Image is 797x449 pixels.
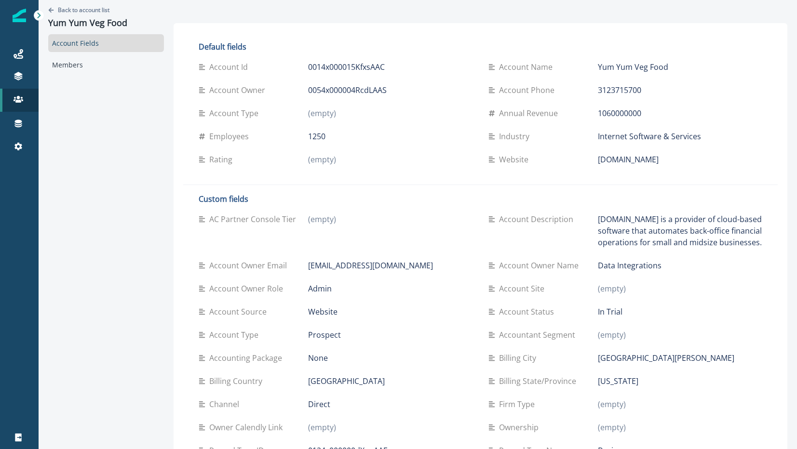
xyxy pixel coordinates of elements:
p: [GEOGRAPHIC_DATA][PERSON_NAME] [598,352,734,364]
p: (empty) [308,213,336,225]
p: [DOMAIN_NAME] is a provider of cloud-based software that automates back-office financial operatio... [598,213,762,248]
p: Account Description [499,213,577,225]
p: Website [308,306,338,317]
p: Direct [308,398,330,410]
p: 0054x000004RcdLAAS [308,84,387,96]
div: Members [48,56,164,74]
p: (empty) [308,422,336,433]
p: Yum Yum Veg Food [598,61,668,73]
p: Website [499,154,532,165]
p: Channel [209,398,243,410]
p: Annual Revenue [499,107,562,119]
p: Billing Country [209,375,266,387]
p: Accounting Package [209,352,286,364]
p: Owner Calendly Link [209,422,286,433]
p: 1060000000 [598,107,641,119]
p: Account Phone [499,84,558,96]
p: Internet Software & Services [598,131,701,142]
p: [US_STATE] [598,375,638,387]
p: 1250 [308,131,325,142]
p: AC Partner Console Tier [209,213,300,225]
p: Account Type [209,107,262,119]
p: 0014x000015KfxsAAC [308,61,385,73]
p: 3123715700 [598,84,641,96]
p: Account Owner [209,84,269,96]
p: Account Id [209,61,252,73]
p: (empty) [598,398,626,410]
p: Account Owner Name [499,260,582,271]
p: Ownership [499,422,542,433]
p: (empty) [308,154,336,165]
p: Accountant Segment [499,329,579,341]
p: None [308,352,328,364]
p: Employees [209,131,253,142]
button: Go back [48,6,109,14]
p: Admin [308,283,332,294]
img: Inflection [13,9,26,22]
p: Back to account list [58,6,109,14]
p: Account Source [209,306,270,317]
p: Prospect [308,329,341,341]
p: [GEOGRAPHIC_DATA] [308,375,385,387]
p: Account Type [209,329,262,341]
p: [EMAIL_ADDRESS][DOMAIN_NAME] [308,260,433,271]
p: Account Owner Role [209,283,287,294]
p: Billing City [499,352,540,364]
p: Account Owner Email [209,260,291,271]
p: Industry [499,131,533,142]
p: In Trial [598,306,622,317]
p: (empty) [308,107,336,119]
p: Firm Type [499,398,539,410]
p: Billing State/Province [499,375,580,387]
p: Account Name [499,61,556,73]
p: (empty) [598,283,626,294]
p: Account Site [499,283,548,294]
p: Rating [209,154,236,165]
h2: Custom fields [199,195,762,204]
h2: Default fields [199,42,762,52]
p: [DOMAIN_NAME] [598,154,659,165]
p: (empty) [598,422,626,433]
p: Yum Yum Veg Food [48,18,164,28]
p: Account Status [499,306,558,317]
p: Data Integrations [598,260,662,271]
p: (empty) [598,329,626,341]
div: Account Fields [48,34,164,52]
